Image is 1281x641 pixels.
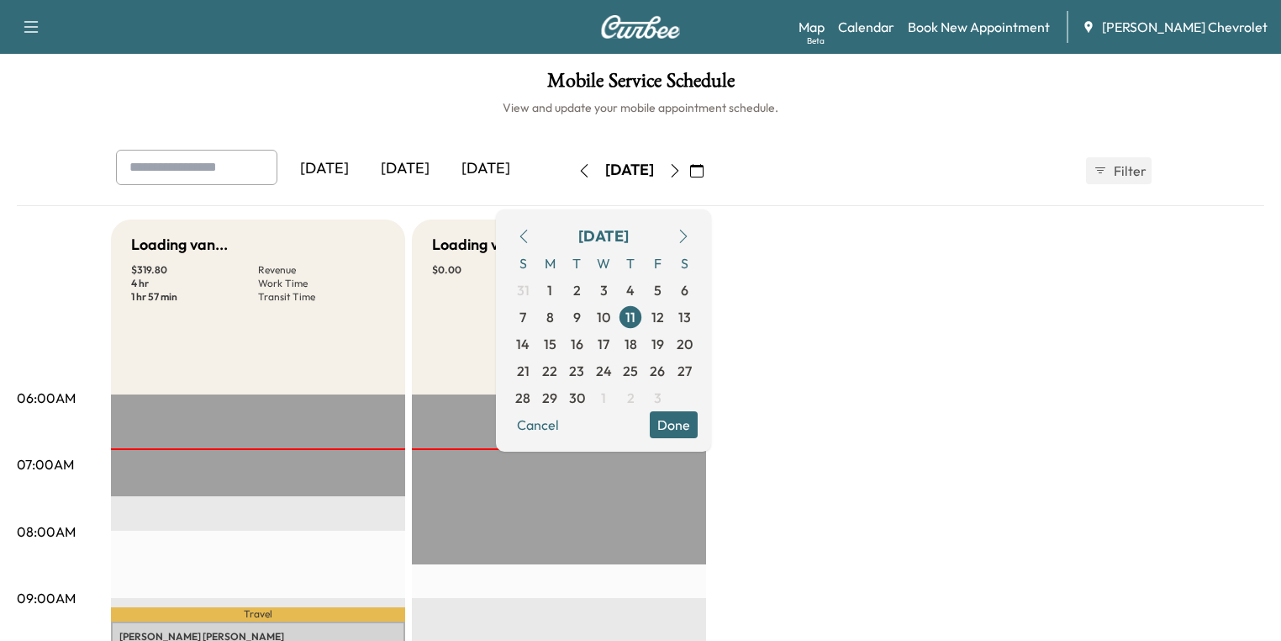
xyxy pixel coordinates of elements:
[542,361,557,381] span: 22
[571,334,583,354] span: 16
[597,307,610,327] span: 10
[807,34,825,47] div: Beta
[131,277,258,290] p: 4 hr
[605,160,654,181] div: [DATE]
[650,361,665,381] span: 26
[671,250,698,277] span: S
[17,71,1264,99] h1: Mobile Service Schedule
[654,280,662,300] span: 5
[623,361,638,381] span: 25
[908,17,1050,37] a: Book New Appointment
[1086,157,1152,184] button: Filter
[131,290,258,304] p: 1 hr 57 min
[17,388,76,408] p: 06:00AM
[517,280,530,300] span: 31
[598,334,609,354] span: 17
[17,522,76,542] p: 08:00AM
[601,388,606,408] span: 1
[627,388,635,408] span: 2
[516,334,530,354] span: 14
[569,388,585,408] span: 30
[578,225,629,248] div: [DATE]
[519,307,526,327] span: 7
[617,250,644,277] span: T
[284,150,365,188] div: [DATE]
[509,250,536,277] span: S
[678,307,691,327] span: 13
[650,411,698,438] button: Done
[258,290,385,304] p: Transit Time
[573,280,581,300] span: 2
[600,15,681,39] img: Curbee Logo
[838,17,894,37] a: Calendar
[644,250,671,277] span: F
[626,280,635,300] span: 4
[590,250,617,277] span: W
[432,233,529,257] h5: Loading van...
[563,250,590,277] span: T
[111,607,405,622] p: Travel
[677,361,692,381] span: 27
[651,334,664,354] span: 19
[546,307,554,327] span: 8
[509,411,567,438] button: Cancel
[600,280,608,300] span: 3
[365,150,445,188] div: [DATE]
[542,388,557,408] span: 29
[654,388,662,408] span: 3
[625,307,635,327] span: 11
[651,307,664,327] span: 12
[799,17,825,37] a: MapBeta
[596,361,612,381] span: 24
[547,280,552,300] span: 1
[258,277,385,290] p: Work Time
[258,263,385,277] p: Revenue
[131,233,228,257] h5: Loading van...
[544,334,556,354] span: 15
[17,588,76,608] p: 09:00AM
[17,454,74,474] p: 07:00AM
[1102,17,1268,37] span: [PERSON_NAME] Chevrolet
[573,307,581,327] span: 9
[625,334,637,354] span: 18
[536,250,563,277] span: M
[681,280,688,300] span: 6
[17,99,1264,116] h6: View and update your mobile appointment schedule.
[517,361,530,381] span: 21
[1114,161,1144,181] span: Filter
[131,263,258,277] p: $ 319.80
[569,361,584,381] span: 23
[445,150,526,188] div: [DATE]
[677,334,693,354] span: 20
[432,263,559,277] p: $ 0.00
[515,388,530,408] span: 28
